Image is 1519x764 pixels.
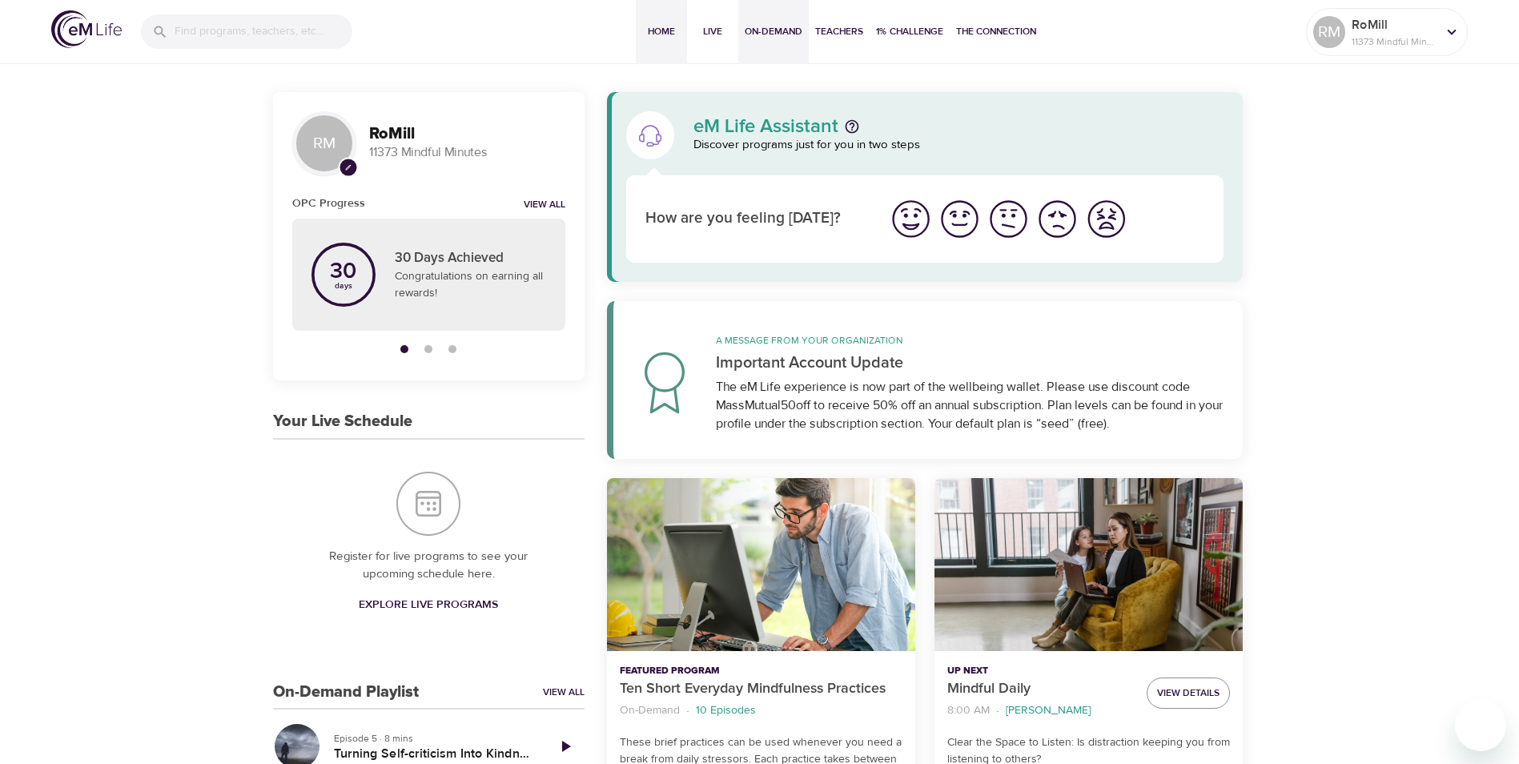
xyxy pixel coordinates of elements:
[693,136,1224,155] p: Discover programs just for you in two steps
[334,746,533,762] h5: Turning Self-criticism Into Kindness
[745,23,802,40] span: On-Demand
[716,333,1224,348] p: A message from your organization
[334,731,533,746] p: Episode 5 · 8 mins
[947,664,1134,678] p: Up Next
[686,700,689,722] li: ·
[642,23,681,40] span: Home
[1352,34,1437,49] p: 11373 Mindful Minutes
[1084,197,1128,241] img: worst
[292,111,356,175] div: RM
[1082,195,1131,243] button: I'm feeling worst
[524,199,565,212] a: View all notifications
[947,702,990,719] p: 8:00 AM
[876,23,943,40] span: 1% Challenge
[395,268,546,302] p: Congratulations on earning all rewards!
[359,595,498,615] span: Explore Live Programs
[369,125,565,143] h3: RoMill
[1147,678,1230,709] button: View Details
[947,678,1134,700] p: Mindful Daily
[716,378,1224,433] div: The eM Life experience is now part of the wellbeing wallet. Please use discount code MassMutual50...
[607,478,915,652] button: Ten Short Everyday Mindfulness Practices
[1033,195,1082,243] button: I'm feeling bad
[305,548,553,584] p: Register for live programs to see your upcoming schedule here.
[51,10,122,48] img: logo
[369,143,565,162] p: 11373 Mindful Minutes
[956,23,1036,40] span: The Connection
[273,412,412,431] h3: Your Live Schedule
[395,248,546,269] p: 30 Days Achieved
[543,686,585,699] a: View All
[716,351,1224,375] p: Important Account Update
[175,14,352,49] input: Find programs, teachers, etc...
[938,197,982,241] img: good
[815,23,863,40] span: Teachers
[1455,700,1506,751] iframe: Button to launch messaging window
[645,207,867,231] p: How are you feeling [DATE]?
[1157,685,1220,702] span: View Details
[934,478,1243,652] button: Mindful Daily
[1313,16,1345,48] div: RM
[273,683,419,702] h3: On-Demand Playlist
[696,702,756,719] p: 10 Episodes
[889,197,933,241] img: great
[996,700,999,722] li: ·
[693,23,732,40] span: Live
[987,197,1031,241] img: ok
[1035,197,1079,241] img: bad
[620,700,902,722] nav: breadcrumb
[935,195,984,243] button: I'm feeling good
[637,123,663,148] img: eM Life Assistant
[330,283,356,289] p: days
[1352,15,1437,34] p: RoMill
[693,117,838,136] p: eM Life Assistant
[330,260,356,283] p: 30
[1006,702,1091,719] p: [PERSON_NAME]
[292,195,365,212] h6: OPC Progress
[984,195,1033,243] button: I'm feeling ok
[886,195,935,243] button: I'm feeling great
[352,590,504,620] a: Explore Live Programs
[620,678,902,700] p: Ten Short Everyday Mindfulness Practices
[620,702,680,719] p: On-Demand
[620,664,902,678] p: Featured Program
[947,700,1134,722] nav: breadcrumb
[396,472,460,536] img: Your Live Schedule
